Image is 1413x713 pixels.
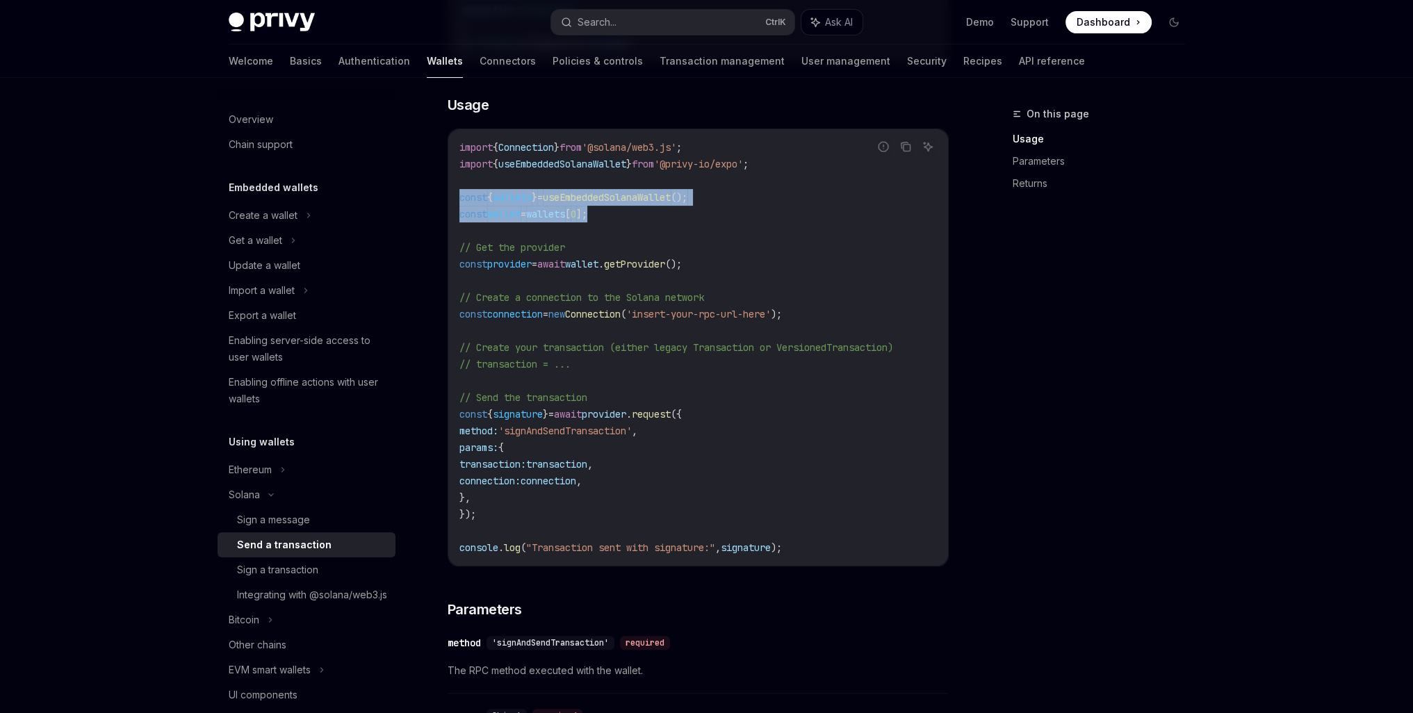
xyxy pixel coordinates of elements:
[487,308,543,320] span: connection
[676,141,682,154] span: ;
[632,408,671,420] span: request
[448,662,949,679] span: The RPC method executed with the wallet.
[493,408,543,420] span: signature
[218,582,395,607] a: Integrating with @solana/web3.js
[218,682,395,707] a: UI components
[229,332,387,366] div: Enabling server-side access to user wallets
[498,425,632,437] span: 'signAndSendTransaction'
[765,17,786,28] span: Ctrl K
[459,158,493,170] span: import
[229,374,387,407] div: Enabling offline actions with user wallets
[1019,44,1085,78] a: API reference
[621,308,626,320] span: (
[493,141,498,154] span: {
[543,408,548,420] span: }
[459,141,493,154] span: import
[874,138,892,156] button: Report incorrect code
[801,10,863,35] button: Ask AI
[290,44,322,78] a: Basics
[504,541,521,554] span: log
[498,541,504,554] span: .
[237,562,318,578] div: Sign a transaction
[218,107,395,132] a: Overview
[671,408,682,420] span: ({
[801,44,890,78] a: User management
[907,44,947,78] a: Security
[459,441,498,454] span: params:
[548,308,565,320] span: new
[487,408,493,420] span: {
[459,458,526,470] span: transaction:
[229,257,300,274] div: Update a wallet
[459,425,498,437] span: method:
[715,541,721,554] span: ,
[632,158,654,170] span: from
[229,687,297,703] div: UI components
[229,612,259,628] div: Bitcoin
[543,308,548,320] span: =
[218,253,395,278] a: Update a wallet
[582,408,626,420] span: provider
[598,258,604,270] span: .
[459,391,587,404] span: // Send the transaction
[665,258,682,270] span: ();
[459,208,487,220] span: const
[554,141,560,154] span: }
[1163,11,1185,33] button: Toggle dark mode
[654,158,743,170] span: '@privy-io/expo'
[521,208,526,220] span: =
[229,637,286,653] div: Other chains
[218,370,395,411] a: Enabling offline actions with user wallets
[576,475,582,487] span: ,
[553,44,643,78] a: Policies & controls
[487,258,532,270] span: provider
[218,132,395,157] a: Chain support
[459,358,571,370] span: // transaction = ...
[229,207,297,224] div: Create a wallet
[427,44,463,78] a: Wallets
[492,637,609,648] span: 'signAndSendTransaction'
[229,461,272,478] div: Ethereum
[459,308,487,320] span: const
[578,14,616,31] div: Search...
[448,600,522,619] span: Parameters
[537,258,565,270] span: await
[229,307,296,324] div: Export a wallet
[966,15,994,29] a: Demo
[229,434,295,450] h5: Using wallets
[229,111,273,128] div: Overview
[498,141,554,154] span: Connection
[721,541,771,554] span: signature
[229,44,273,78] a: Welcome
[576,208,587,220] span: ];
[218,632,395,657] a: Other chains
[218,328,395,370] a: Enabling server-side access to user wallets
[493,191,532,204] span: wallets
[526,208,565,220] span: wallets
[543,191,671,204] span: useEmbeddedSolanaWallet
[532,191,537,204] span: }
[229,662,311,678] div: EVM smart wallets
[459,408,487,420] span: const
[548,408,554,420] span: =
[554,408,582,420] span: await
[218,507,395,532] a: Sign a message
[626,308,771,320] span: 'insert-your-rpc-url-here'
[825,15,853,29] span: Ask AI
[480,44,536,78] a: Connectors
[565,208,571,220] span: [
[218,303,395,328] a: Export a wallet
[551,10,794,35] button: Search...CtrlK
[237,536,332,553] div: Send a transaction
[743,158,749,170] span: ;
[671,191,687,204] span: ();
[237,511,310,528] div: Sign a message
[229,13,315,32] img: dark logo
[532,258,537,270] span: =
[498,158,626,170] span: useEmbeddedSolanaWallet
[632,425,637,437] span: ,
[487,208,521,220] span: wallet
[229,179,318,196] h5: Embedded wallets
[604,258,665,270] span: getProvider
[459,491,471,504] span: },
